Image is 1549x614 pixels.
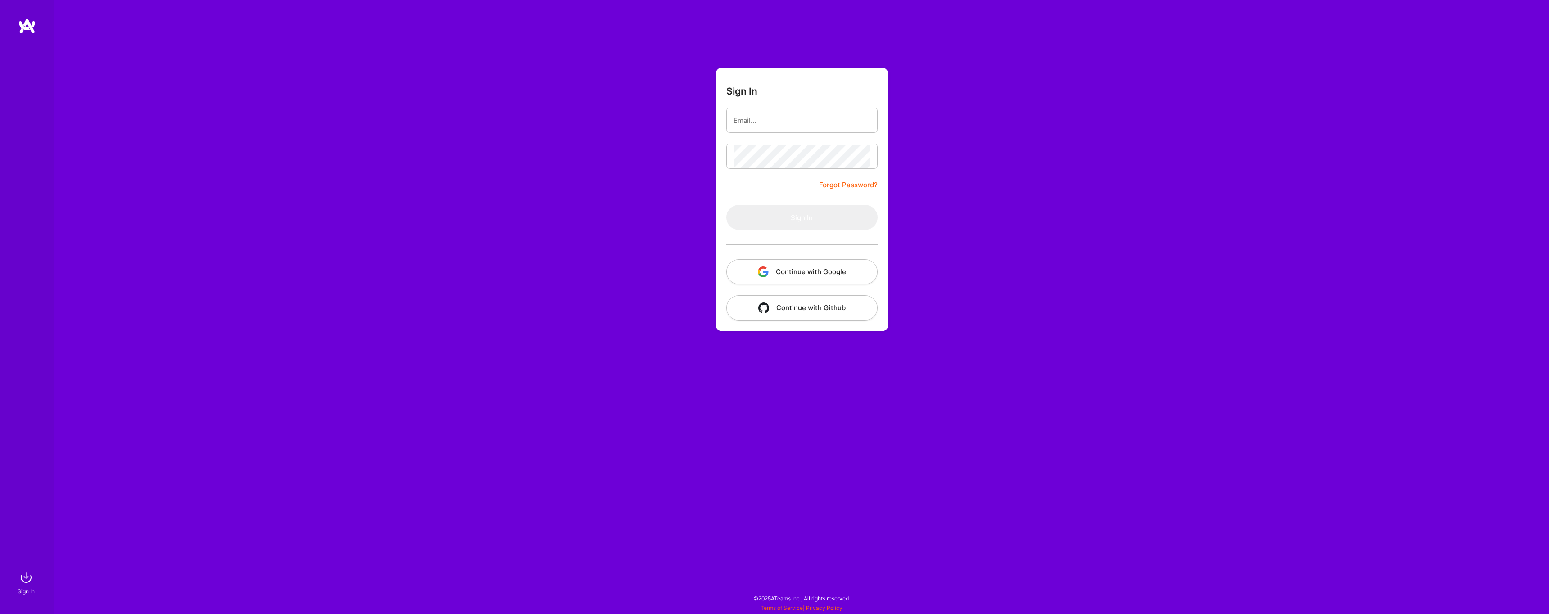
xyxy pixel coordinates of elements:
[761,605,803,611] a: Terms of Service
[761,605,842,611] span: |
[726,259,878,284] button: Continue with Google
[54,587,1549,609] div: © 2025 ATeams Inc., All rights reserved.
[18,18,36,34] img: logo
[819,180,878,190] a: Forgot Password?
[758,302,769,313] img: icon
[17,569,35,587] img: sign in
[734,109,870,132] input: Email...
[726,86,757,97] h3: Sign In
[726,295,878,321] button: Continue with Github
[726,205,878,230] button: Sign In
[19,569,35,596] a: sign inSign In
[18,587,35,596] div: Sign In
[806,605,842,611] a: Privacy Policy
[758,266,769,277] img: icon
